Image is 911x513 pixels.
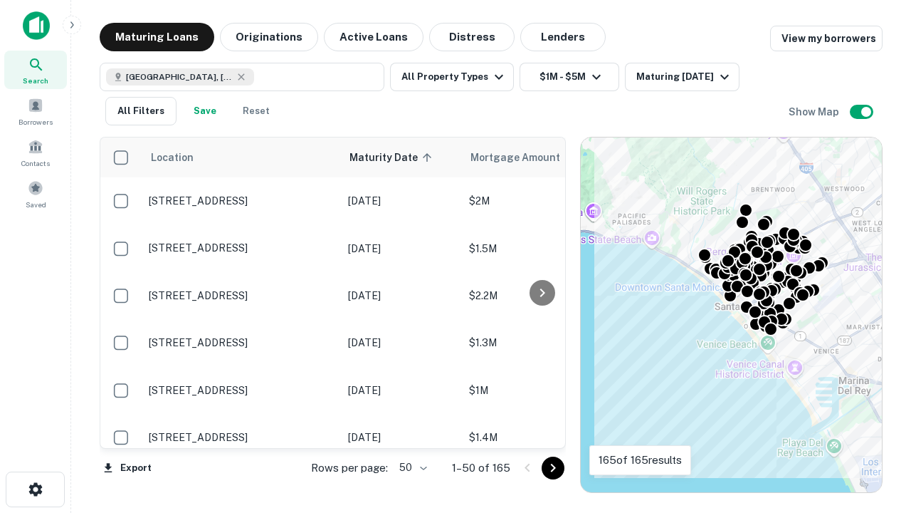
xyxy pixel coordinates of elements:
span: Saved [26,199,46,210]
a: Search [4,51,67,89]
p: [STREET_ADDRESS] [149,384,334,397]
button: Maturing Loans [100,23,214,51]
div: 0 0 [581,138,882,492]
p: $1.3M [469,335,611,351]
img: capitalize-icon.png [23,11,50,40]
button: [GEOGRAPHIC_DATA], [GEOGRAPHIC_DATA], [GEOGRAPHIC_DATA] [100,63,384,91]
h6: Show Map [789,104,841,120]
p: [DATE] [348,241,455,256]
p: Rows per page: [311,460,388,477]
p: [DATE] [348,383,455,398]
p: [STREET_ADDRESS] [149,195,334,207]
p: [STREET_ADDRESS] [149,289,334,302]
span: Maturity Date [349,149,436,166]
span: Search [23,75,48,86]
p: [STREET_ADDRESS] [149,336,334,349]
span: [GEOGRAPHIC_DATA], [GEOGRAPHIC_DATA], [GEOGRAPHIC_DATA] [126,71,233,83]
th: Maturity Date [341,138,462,177]
p: [DATE] [348,430,455,445]
button: Originations [220,23,318,51]
p: [DATE] [348,288,455,304]
button: Reset [233,97,279,125]
a: View my borrowers [770,26,883,51]
p: $1.5M [469,241,611,256]
p: [STREET_ADDRESS] [149,431,334,444]
button: Maturing [DATE] [625,63,739,91]
p: [STREET_ADDRESS] [149,242,334,254]
p: $1.4M [469,430,611,445]
button: Export [100,457,155,479]
button: Lenders [520,23,606,51]
p: 165 of 165 results [599,452,682,469]
span: Mortgage Amount [470,149,579,166]
iframe: Chat Widget [840,399,911,467]
button: Go to next page [542,457,564,480]
div: 50 [394,457,429,478]
button: All Property Types [390,63,514,91]
button: Active Loans [324,23,423,51]
p: $2M [469,193,611,209]
button: $1M - $5M [520,63,619,91]
a: Contacts [4,133,67,172]
a: Saved [4,175,67,213]
div: Maturing [DATE] [636,68,733,85]
th: Location [142,138,341,177]
span: Location [150,149,194,166]
button: Save your search to get updates of matches that match your search criteria. [182,97,228,125]
span: Contacts [21,157,50,169]
span: Borrowers [19,116,53,128]
p: 1–50 of 165 [452,460,510,477]
button: Distress [429,23,515,51]
p: $2.2M [469,288,611,304]
th: Mortgage Amount [462,138,618,177]
p: [DATE] [348,193,455,209]
button: All Filters [105,97,177,125]
p: $1M [469,383,611,398]
a: Borrowers [4,92,67,130]
p: [DATE] [348,335,455,351]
